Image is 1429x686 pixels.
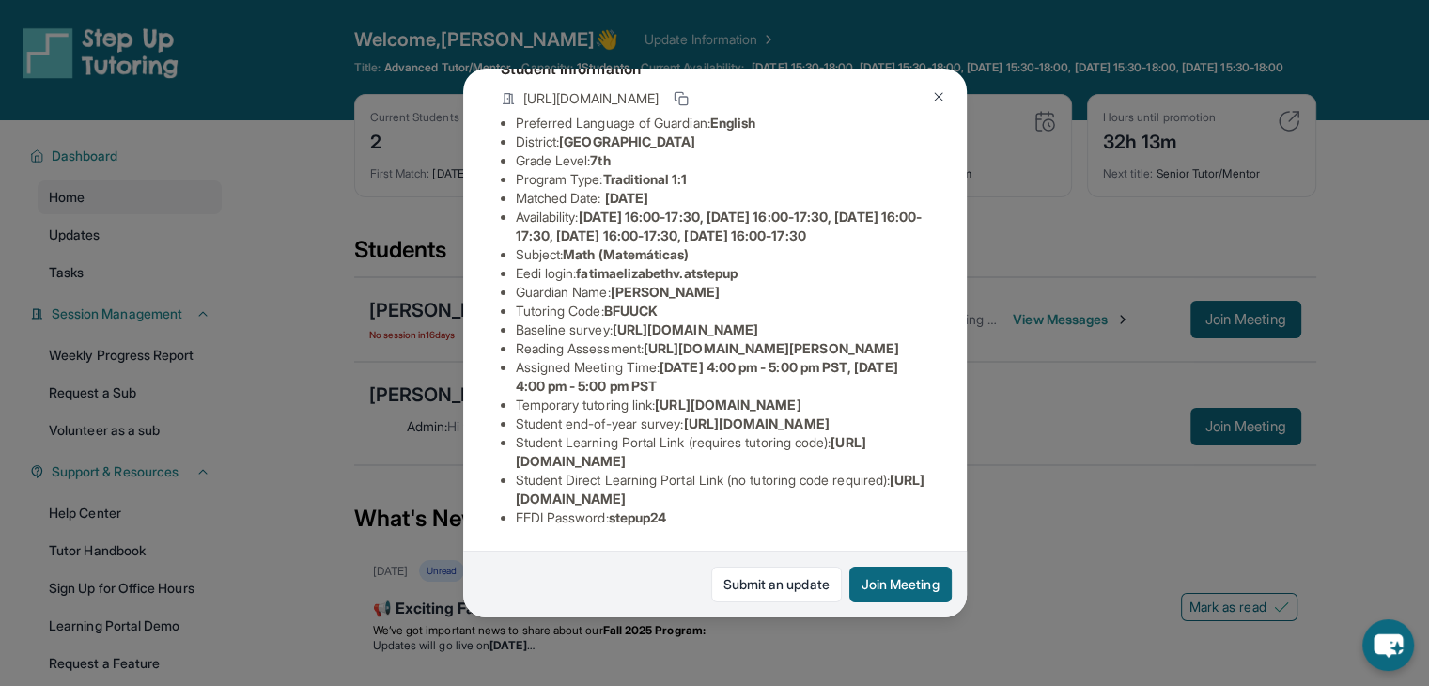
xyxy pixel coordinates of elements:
[516,133,929,151] li: District:
[516,359,898,394] span: [DATE] 4:00 pm - 5:00 pm PST, [DATE] 4:00 pm - 5:00 pm PST
[590,152,610,168] span: 7th
[516,508,929,527] li: EEDI Password :
[501,57,929,80] h4: Student Information
[516,209,923,243] span: [DATE] 16:00-17:30, [DATE] 16:00-17:30, [DATE] 16:00-17:30, [DATE] 16:00-17:30, [DATE] 16:00-17:30
[516,189,929,208] li: Matched Date:
[604,303,658,319] span: BFUUCK
[516,245,929,264] li: Subject :
[516,414,929,433] li: Student end-of-year survey :
[602,171,687,187] span: Traditional 1:1
[711,567,842,602] a: Submit an update
[609,509,667,525] span: stepup24
[516,208,929,245] li: Availability:
[516,264,929,283] li: Eedi login :
[563,246,689,262] span: Math (Matemáticas)
[516,396,929,414] li: Temporary tutoring link :
[516,151,929,170] li: Grade Level:
[605,190,648,206] span: [DATE]
[516,358,929,396] li: Assigned Meeting Time :
[516,302,929,320] li: Tutoring Code :
[516,433,929,471] li: Student Learning Portal Link (requires tutoring code) :
[576,265,738,281] span: fatimaelizabethv.atstepup
[611,284,721,300] span: [PERSON_NAME]
[516,114,929,133] li: Preferred Language of Guardian:
[516,283,929,302] li: Guardian Name :
[849,567,952,602] button: Join Meeting
[559,133,695,149] span: [GEOGRAPHIC_DATA]
[516,471,929,508] li: Student Direct Learning Portal Link (no tutoring code required) :
[644,340,899,356] span: [URL][DOMAIN_NAME][PERSON_NAME]
[670,87,692,110] button: Copy link
[1362,619,1414,671] button: chat-button
[710,115,756,131] span: English
[523,89,659,108] span: [URL][DOMAIN_NAME]
[931,89,946,104] img: Close Icon
[683,415,829,431] span: [URL][DOMAIN_NAME]
[613,321,758,337] span: [URL][DOMAIN_NAME]
[516,170,929,189] li: Program Type:
[516,339,929,358] li: Reading Assessment :
[516,320,929,339] li: Baseline survey :
[655,397,800,413] span: [URL][DOMAIN_NAME]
